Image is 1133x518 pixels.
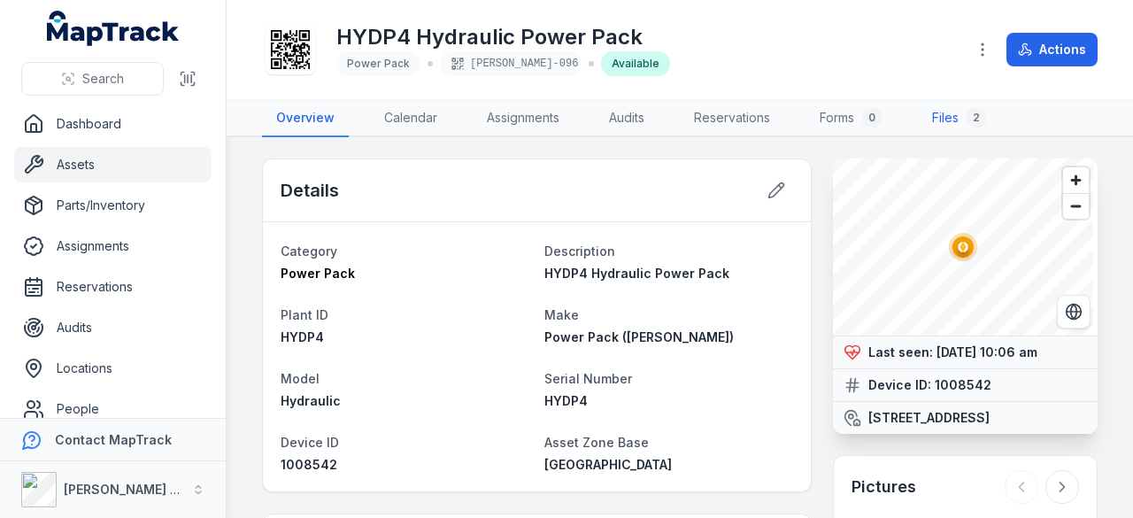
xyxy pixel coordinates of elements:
time: 9/23/2025, 10:06:14 AM [936,344,1037,360]
a: Files2 [918,100,1001,137]
span: HYDP4 [281,329,324,344]
span: Make [544,307,579,322]
a: Reservations [14,269,212,305]
span: Plant ID [281,307,328,322]
a: People [14,391,212,427]
button: Zoom out [1063,193,1089,219]
button: Zoom in [1063,167,1089,193]
span: Device ID [281,435,339,450]
span: HYDP4 [544,393,588,408]
span: Description [544,244,615,259]
a: Assets [14,147,212,182]
a: Calendar [370,100,451,137]
span: Asset Zone Base [544,435,649,450]
a: Audits [595,100,659,137]
a: Forms0 [805,100,897,137]
a: Audits [14,310,212,345]
strong: Last seen: [868,344,933,361]
div: 2 [966,107,987,128]
span: Search [82,70,124,88]
button: Actions [1006,33,1098,66]
span: Hydraulic [281,393,341,408]
strong: 1008542 [935,376,991,394]
span: Model [281,371,320,386]
strong: [STREET_ADDRESS] [868,409,990,427]
span: 1008542 [281,457,337,472]
span: [DATE] 10:06 am [936,344,1037,360]
h2: Details [281,178,339,203]
button: Switch to Satellite View [1057,295,1091,329]
strong: [PERSON_NAME] Group [64,482,209,497]
span: HYDP4 Hydraulic Power Pack [544,266,729,281]
canvas: Map [833,158,1093,336]
span: Category [281,244,337,259]
h3: Pictures [852,475,916,499]
a: Parts/Inventory [14,188,212,223]
strong: Device ID: [868,376,931,394]
span: Power Pack [347,57,410,70]
span: [GEOGRAPHIC_DATA] [544,457,672,472]
a: MapTrack [47,11,180,46]
a: Assignments [14,228,212,264]
div: 0 [861,107,883,128]
a: Assignments [473,100,574,137]
span: Power Pack [281,266,355,281]
strong: Contact MapTrack [55,432,172,447]
button: Search [21,62,164,96]
div: [PERSON_NAME]-096 [440,51,582,76]
div: Available [601,51,670,76]
a: Dashboard [14,106,212,142]
a: Locations [14,351,212,386]
h1: HYDP4 Hydraulic Power Pack [336,23,670,51]
span: Serial Number [544,371,632,386]
span: Power Pack ([PERSON_NAME]) [544,329,734,344]
a: Overview [262,100,349,137]
a: Reservations [680,100,784,137]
